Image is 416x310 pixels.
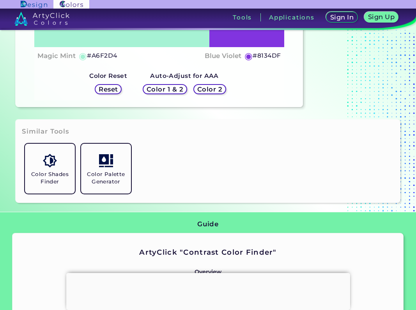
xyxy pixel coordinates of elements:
h5: Reset [99,86,118,92]
h3: Guide [197,220,219,229]
img: icon_col_pal_col.svg [99,154,113,167]
h4: Blue Violet [205,50,241,62]
h3: Tools [233,14,252,20]
h5: ◉ [79,51,87,61]
h5: #A6F2D4 [87,51,117,61]
h3: Applications [269,14,315,20]
h5: ◉ [244,51,253,61]
a: Color Palette Generator [78,141,134,197]
h3: Similar Tools [22,127,69,136]
img: ArtyClick Design logo [21,1,47,8]
h5: Sign Up [368,14,395,20]
a: Sign Up [365,12,398,23]
h5: Color 1 & 2 [147,86,183,92]
h5: Color Shades Finder [28,171,72,185]
strong: Color Reset [89,72,127,79]
h4: Magic Mint [37,50,76,62]
h5: #8134DF [253,51,281,61]
h5: Sign In [331,14,354,20]
a: Color Shades Finder [22,141,78,197]
h5: Color Palette Generator [84,171,128,185]
a: Sign In [326,12,357,23]
h2: ArtyClick "Contrast Color Finder" [75,247,341,257]
strong: Auto-Adjust for AAA [150,72,219,79]
img: logo_artyclick_colors_white.svg [14,12,69,26]
img: icon_color_shades.svg [43,154,57,167]
p: Overview [75,267,341,277]
h5: Color 2 [198,86,222,92]
iframe: Advertisement [66,273,350,308]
